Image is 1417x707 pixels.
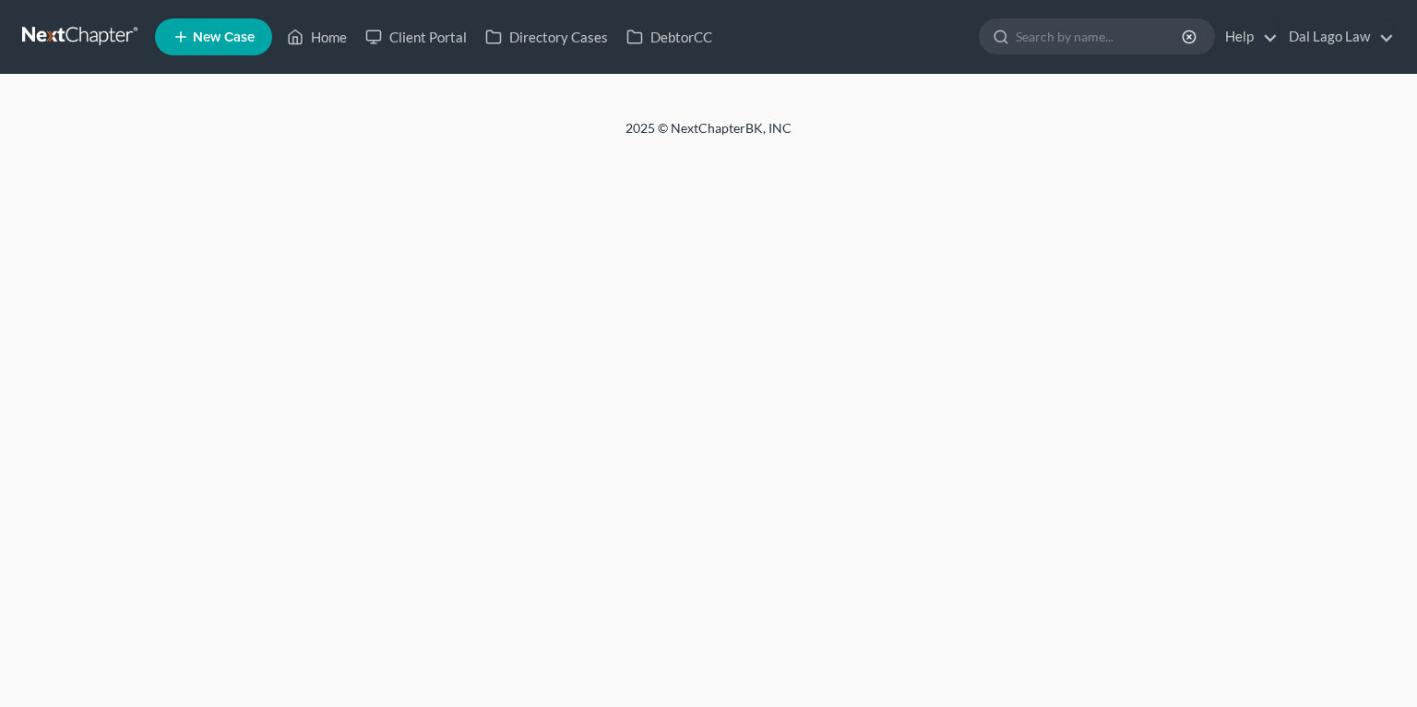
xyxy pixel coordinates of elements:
a: Client Portal [356,20,476,54]
a: Dal Lago Law [1280,20,1394,54]
span: New Case [193,30,255,44]
a: Directory Cases [476,20,617,54]
a: DebtorCC [617,20,721,54]
a: Home [278,20,356,54]
input: Search by name... [1016,19,1185,54]
div: 2025 © NextChapterBK, INC [183,119,1234,152]
a: Help [1216,20,1278,54]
